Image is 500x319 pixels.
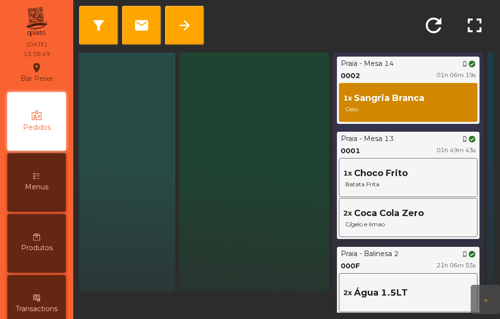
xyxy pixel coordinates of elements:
[343,168,352,179] span: 1x
[437,261,476,269] span: 21h 06m 55s
[16,304,58,314] span: Transactions
[471,285,500,314] button: arrow_forward
[343,93,352,103] span: 1x
[79,6,118,45] button: filter_alt
[341,59,362,69] div: Praia -
[26,40,47,49] div: [DATE]
[165,6,204,45] button: arrow_forward
[462,61,468,67] span: phone_iphone
[354,286,408,299] span: Água 1.5LT
[354,92,424,105] span: Sangria Branca
[25,182,48,192] span: Menus
[343,105,473,114] span: Gelo
[31,62,42,74] i: location_on
[21,243,53,253] span: Produtos
[134,18,149,33] span: email
[364,134,394,144] div: Mesa 13
[437,71,476,79] span: 01h 06m 19s
[422,14,445,37] span: refresh
[343,208,352,219] span: 2x
[24,5,48,39] img: qpiato
[462,136,468,142] span: phone_iphone
[437,146,476,154] span: 01h 49m 43s
[341,249,362,259] div: Praia -
[91,18,106,33] span: filter_alt
[462,251,468,257] span: phone_iphone
[482,298,488,303] span: arrow_forward
[455,6,494,45] button: fullscreen
[341,71,360,81] div: 0002
[354,207,424,220] span: Coca Cola Zero
[177,18,192,33] span: arrow_forward
[341,261,360,271] div: 000F
[343,288,352,298] span: 2x
[23,50,50,59] div: 13:58:49
[354,167,408,180] span: Choco Frito
[343,220,473,229] span: C/gelo e limao
[122,6,161,45] button: email
[341,146,360,156] div: 0001
[21,60,53,85] div: Bar Peixe
[414,6,453,45] button: refresh
[23,122,51,133] span: Pedidos
[364,59,394,69] div: Mesa 14
[341,134,362,144] div: Praia -
[463,14,486,37] span: fullscreen
[343,180,473,189] span: Batata Frita
[364,249,399,259] div: Balinesa 2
